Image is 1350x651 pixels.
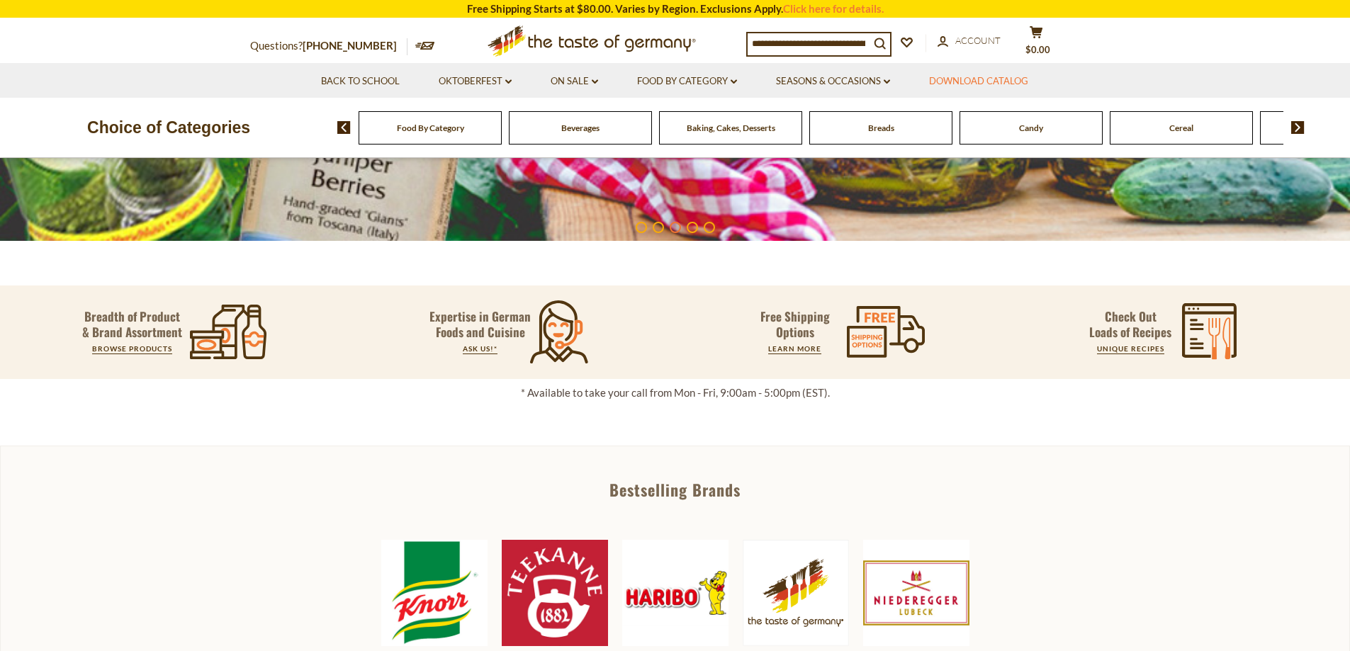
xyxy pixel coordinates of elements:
img: next arrow [1291,121,1305,134]
div: Bestselling Brands [1,482,1349,497]
a: [PHONE_NUMBER] [303,39,397,52]
button: $0.00 [1016,26,1058,61]
a: Cereal [1169,123,1193,133]
a: Back to School [321,74,400,89]
a: Download Catalog [929,74,1028,89]
p: Breadth of Product & Brand Assortment [82,309,182,340]
img: previous arrow [337,121,351,134]
a: Account [938,33,1001,49]
a: Candy [1019,123,1043,133]
img: The Taste of Germany [743,540,849,645]
a: UNIQUE RECIPES [1097,344,1164,353]
p: Expertise in German Foods and Cuisine [429,309,531,340]
a: On Sale [551,74,598,89]
img: Haribo [622,540,729,646]
a: ASK US!* [463,344,497,353]
img: Teekanne [502,540,608,646]
img: Knorr [381,540,488,646]
a: Food By Category [637,74,737,89]
a: Oktoberfest [439,74,512,89]
a: Baking, Cakes, Desserts [687,123,775,133]
a: Beverages [561,123,600,133]
a: BROWSE PRODUCTS [92,344,172,353]
p: Free Shipping Options [748,309,842,340]
p: Questions? [250,37,407,55]
span: $0.00 [1025,44,1050,55]
a: Click here for details. [783,2,884,15]
a: Breads [868,123,894,133]
img: Niederegger [863,540,969,646]
a: Food By Category [397,123,464,133]
a: LEARN MORE [768,344,821,353]
span: Account [955,35,1001,46]
p: Check Out Loads of Recipes [1089,309,1171,340]
a: Seasons & Occasions [776,74,890,89]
